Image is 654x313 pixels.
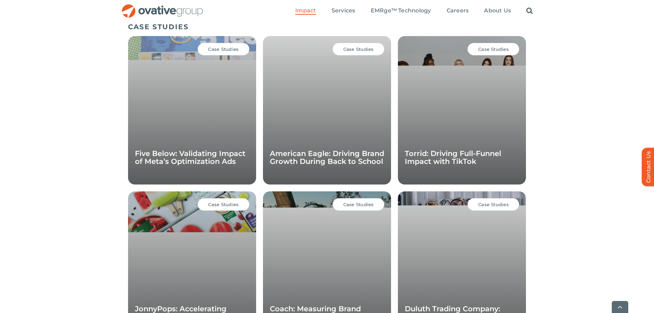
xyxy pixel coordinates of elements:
a: EMRge™ Technology [371,7,431,15]
span: Services [332,7,355,14]
a: Services [332,7,355,15]
span: EMRge™ Technology [371,7,431,14]
a: Search [526,7,533,15]
a: Torrid: Driving Full-Funnel Impact with TikTok [405,149,501,166]
span: Impact [295,7,316,14]
a: Five Below: Validating Impact of Meta’s Optimization Ads [135,149,245,166]
h5: CASE STUDIES [128,23,526,31]
a: About Us [484,7,511,15]
a: OG_Full_horizontal_RGB [121,3,204,10]
a: Impact [295,7,316,15]
span: Careers [447,7,469,14]
a: Careers [447,7,469,15]
a: American Eagle: Driving Brand Growth During Back to School [270,149,384,166]
span: About Us [484,7,511,14]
